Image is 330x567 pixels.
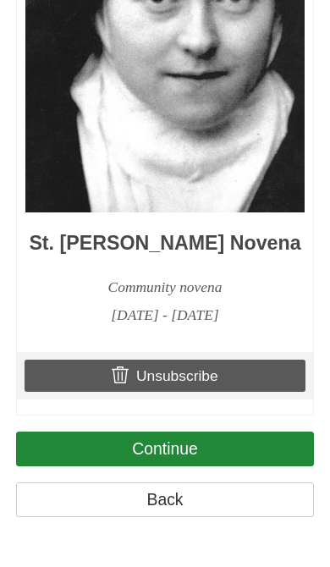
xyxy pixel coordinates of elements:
[25,360,305,392] a: Unsubscribe
[25,233,305,255] h3: St. [PERSON_NAME] Novena
[16,432,313,466] a: Continue
[16,482,313,517] a: Back
[25,301,305,329] div: [DATE] - [DATE]
[25,273,305,301] div: Community novena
